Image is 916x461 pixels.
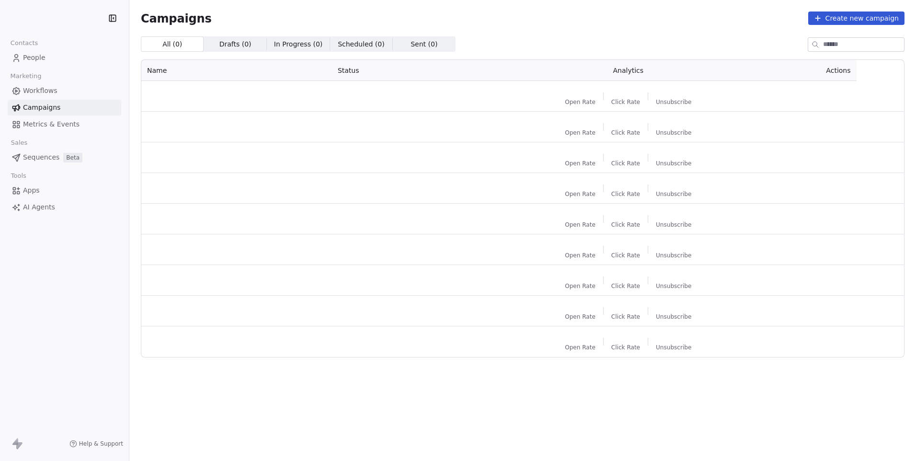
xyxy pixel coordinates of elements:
[7,169,30,183] span: Tools
[8,116,121,132] a: Metrics & Events
[141,12,212,25] span: Campaigns
[23,53,46,63] span: People
[219,39,252,49] span: Drafts ( 0 )
[505,60,751,81] th: Analytics
[6,36,42,50] span: Contacts
[656,313,691,321] span: Unsubscribe
[338,39,385,49] span: Scheduled ( 0 )
[23,86,57,96] span: Workflows
[23,202,55,212] span: AI Agents
[611,98,640,106] span: Click Rate
[565,221,595,229] span: Open Rate
[611,282,640,290] span: Click Rate
[565,190,595,198] span: Open Rate
[8,199,121,215] a: AI Agents
[611,221,640,229] span: Click Rate
[611,190,640,198] span: Click Rate
[332,60,505,81] th: Status
[8,83,121,99] a: Workflows
[565,252,595,259] span: Open Rate
[656,98,691,106] span: Unsubscribe
[751,60,856,81] th: Actions
[565,129,595,137] span: Open Rate
[565,313,595,321] span: Open Rate
[611,160,640,167] span: Click Rate
[23,152,59,162] span: Sequences
[611,252,640,259] span: Click Rate
[8,50,121,66] a: People
[656,190,691,198] span: Unsubscribe
[808,12,905,25] button: Create new campaign
[611,313,640,321] span: Click Rate
[565,98,595,106] span: Open Rate
[611,129,640,137] span: Click Rate
[565,344,595,351] span: Open Rate
[565,282,595,290] span: Open Rate
[6,69,46,83] span: Marketing
[23,103,60,113] span: Campaigns
[23,119,80,129] span: Metrics & Events
[656,160,691,167] span: Unsubscribe
[656,344,691,351] span: Unsubscribe
[141,60,332,81] th: Name
[656,221,691,229] span: Unsubscribe
[69,440,123,448] a: Help & Support
[23,185,40,196] span: Apps
[656,282,691,290] span: Unsubscribe
[656,252,691,259] span: Unsubscribe
[611,344,640,351] span: Click Rate
[8,150,121,165] a: SequencesBeta
[7,136,32,150] span: Sales
[411,39,437,49] span: Sent ( 0 )
[274,39,323,49] span: In Progress ( 0 )
[79,440,123,448] span: Help & Support
[565,160,595,167] span: Open Rate
[8,100,121,115] a: Campaigns
[656,129,691,137] span: Unsubscribe
[63,153,82,162] span: Beta
[8,183,121,198] a: Apps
